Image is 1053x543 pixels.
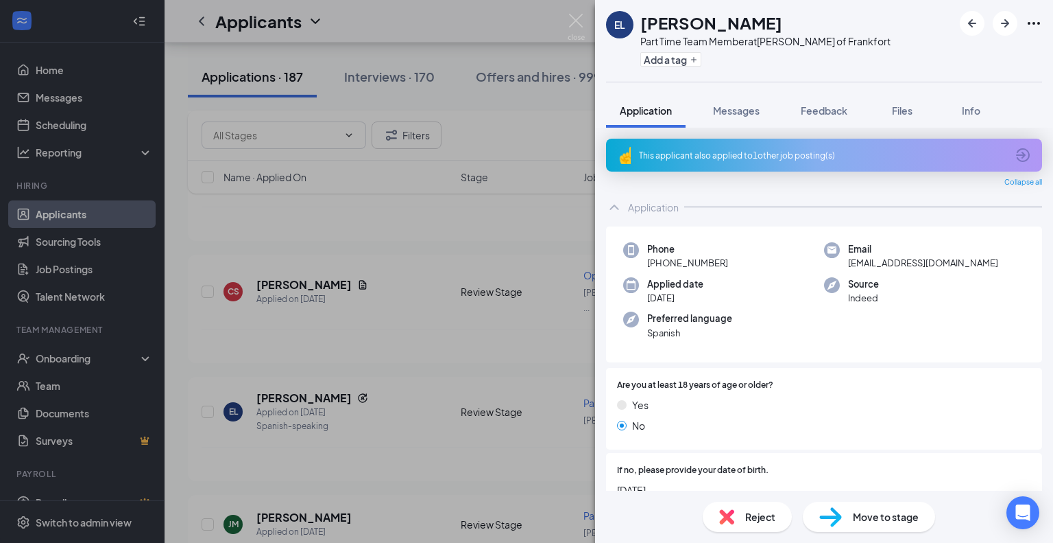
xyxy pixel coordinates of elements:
[640,34,891,48] div: Part Time Team Member at [PERSON_NAME] of Frankfort
[745,509,775,524] span: Reject
[993,11,1017,36] button: ArrowRight
[848,291,879,305] span: Indeed
[617,379,773,392] span: Are you at least 18 years of age or older?
[640,11,782,34] h1: [PERSON_NAME]
[647,326,732,340] span: Spanish
[848,256,998,270] span: [EMAIL_ADDRESS][DOMAIN_NAME]
[1026,15,1042,32] svg: Ellipses
[632,418,645,433] span: No
[647,312,732,325] span: Preferred language
[628,200,679,214] div: Application
[617,483,1031,498] span: [DATE]
[640,52,701,67] button: PlusAdd a tag
[848,277,879,291] span: Source
[853,509,919,524] span: Move to stage
[620,104,672,117] span: Application
[892,104,912,117] span: Files
[632,397,649,413] span: Yes
[1004,177,1042,188] span: Collapse all
[639,150,1006,161] div: This applicant also applied to 1 other job posting(s)
[1015,147,1031,163] svg: ArrowCircle
[647,256,728,270] span: [PHONE_NUMBER]
[606,199,622,216] svg: ChevronUp
[1006,496,1039,529] div: Open Intercom Messenger
[848,242,998,256] span: Email
[997,15,1013,32] svg: ArrowRight
[964,15,980,32] svg: ArrowLeftNew
[647,277,703,291] span: Applied date
[614,18,625,32] div: EL
[647,242,728,256] span: Phone
[690,56,698,64] svg: Plus
[713,104,760,117] span: Messages
[962,104,980,117] span: Info
[960,11,984,36] button: ArrowLeftNew
[801,104,847,117] span: Feedback
[617,464,768,477] span: If no, please provide your date of birth.
[647,291,703,305] span: [DATE]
